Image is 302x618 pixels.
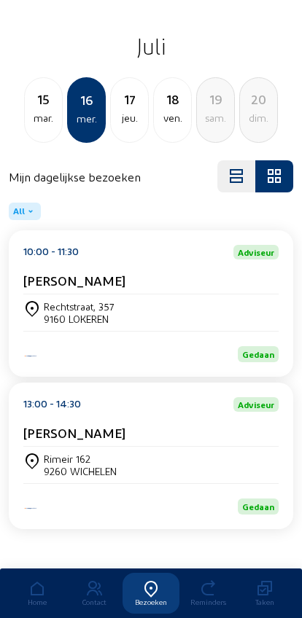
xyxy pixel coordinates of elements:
div: mer. [69,110,104,128]
div: 15 [25,89,62,109]
a: Contact [66,573,123,614]
div: Contact [66,598,123,606]
div: dim. [240,109,277,127]
div: 17 [111,89,148,109]
a: Home [9,573,66,614]
cam-card-title: [PERSON_NAME] [23,425,125,440]
a: Taken [236,573,293,614]
div: 9160 LOKEREN [44,313,114,325]
div: Taken [236,598,293,606]
div: 10:00 - 11:30 [23,245,79,259]
span: Gedaan [242,349,274,359]
div: 16 [69,90,104,110]
div: ven. [154,109,191,127]
div: 9260 WICHELEN [44,465,117,477]
cam-card-title: [PERSON_NAME] [23,273,125,288]
div: Home [9,598,66,606]
div: 13:00 - 14:30 [23,397,81,412]
div: 19 [197,89,234,109]
div: Rechtstraat, 357 [44,300,114,313]
img: Energy Protect Ramen & Deuren [23,506,38,510]
div: Rimeir 162 [44,453,117,465]
div: 20 [240,89,277,109]
div: Reminders [179,598,236,606]
div: 18 [154,89,191,109]
img: Iso Protect [23,354,38,358]
span: Gedaan [242,501,274,512]
h4: Mijn dagelijkse bezoeken [9,170,141,184]
span: Adviseur [238,248,274,257]
div: Bezoeken [123,598,179,606]
h2: Juli [9,28,293,64]
div: sam. [197,109,234,127]
div: mar. [25,109,62,127]
span: Adviseur [238,400,274,409]
a: Bezoeken [123,573,179,614]
span: All [13,206,25,217]
a: Reminders [179,573,236,614]
div: jeu. [111,109,148,127]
